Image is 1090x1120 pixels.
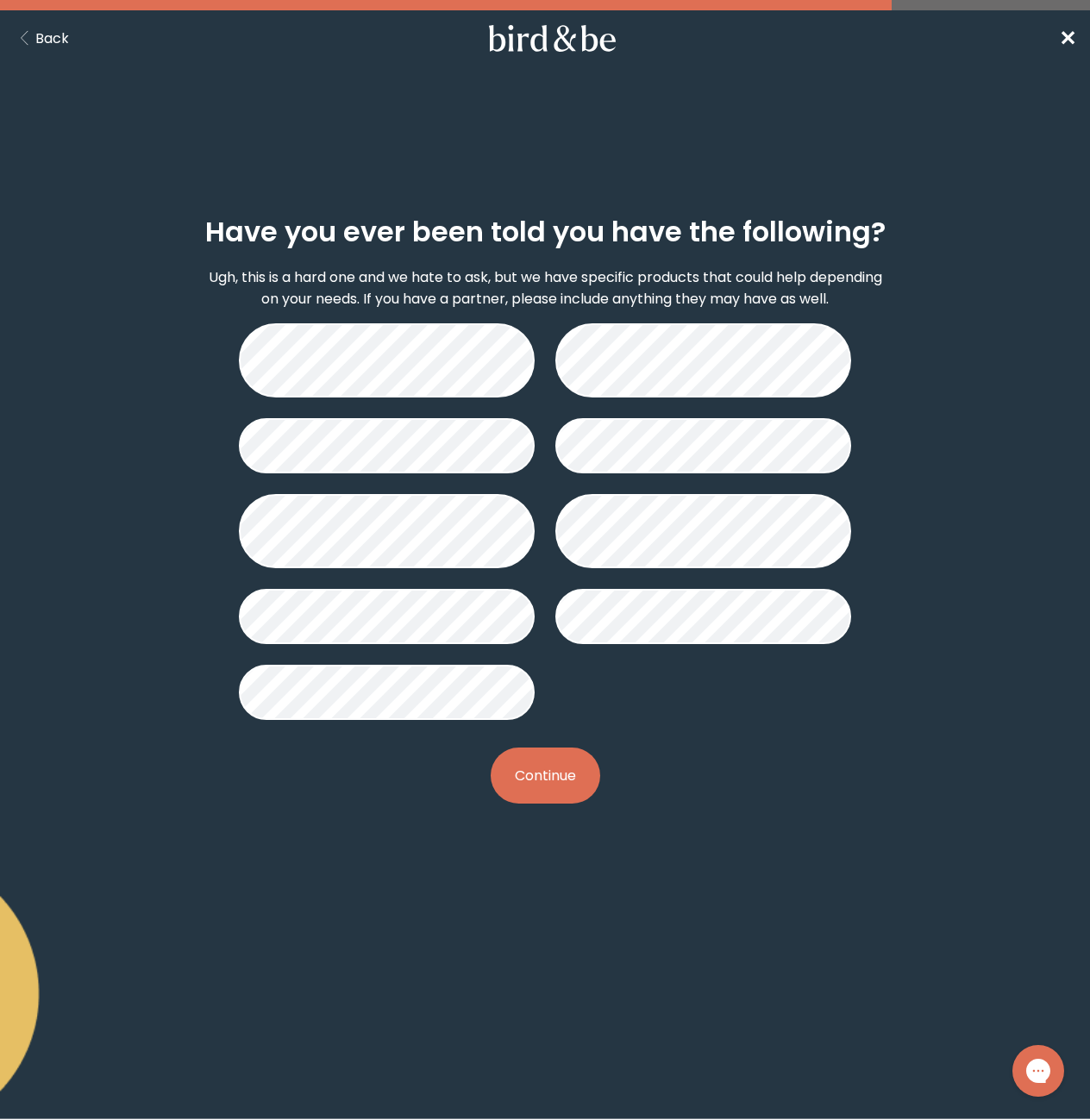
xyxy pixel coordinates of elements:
[205,211,886,253] h2: Have you ever been told you have the following?
[14,28,69,49] button: Back Button
[491,748,600,804] button: Continue
[1059,23,1076,53] a: ✕
[1004,1039,1073,1103] iframe: Gorgias live chat messenger
[204,266,886,310] p: Ugh, this is a hard one and we hate to ask, but we have specific products that could help dependi...
[1059,24,1076,53] span: ✕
